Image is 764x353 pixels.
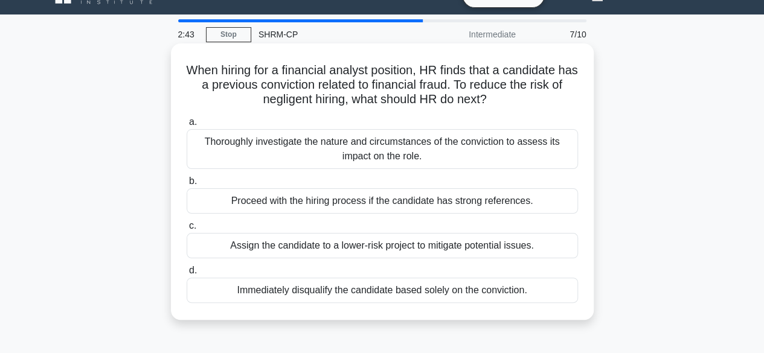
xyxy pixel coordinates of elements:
div: Immediately disqualify the candidate based solely on the conviction. [187,278,578,303]
h5: When hiring for a financial analyst position, HR finds that a candidate has a previous conviction... [185,63,579,107]
div: Intermediate [417,22,523,46]
span: a. [189,116,197,127]
span: b. [189,176,197,186]
div: Thoroughly investigate the nature and circumstances of the conviction to assess its impact on the... [187,129,578,169]
div: Assign the candidate to a lower-risk project to mitigate potential issues. [187,233,578,258]
div: 2:43 [171,22,206,46]
span: c. [189,220,196,231]
div: 7/10 [523,22,594,46]
span: d. [189,265,197,275]
a: Stop [206,27,251,42]
div: SHRM-CP [251,22,417,46]
div: Proceed with the hiring process if the candidate has strong references. [187,188,578,214]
